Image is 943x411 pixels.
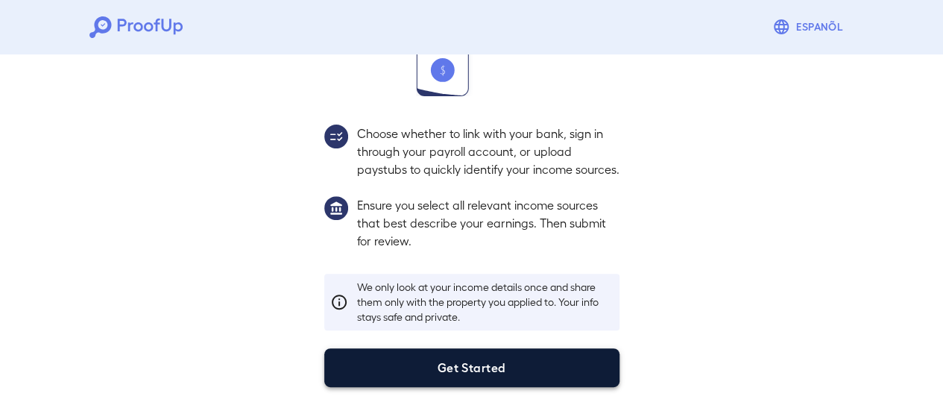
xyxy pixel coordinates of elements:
[766,12,854,42] button: Espanõl
[324,348,619,387] button: Get Started
[357,125,619,178] p: Choose whether to link with your bank, sign in through your payroll account, or upload paystubs t...
[357,196,619,250] p: Ensure you select all relevant income sources that best describe your earnings. Then submit for r...
[324,196,348,220] img: group1.svg
[324,125,348,148] img: group2.svg
[357,280,614,324] p: We only look at your income details once and share them only with the property you applied to. Yo...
